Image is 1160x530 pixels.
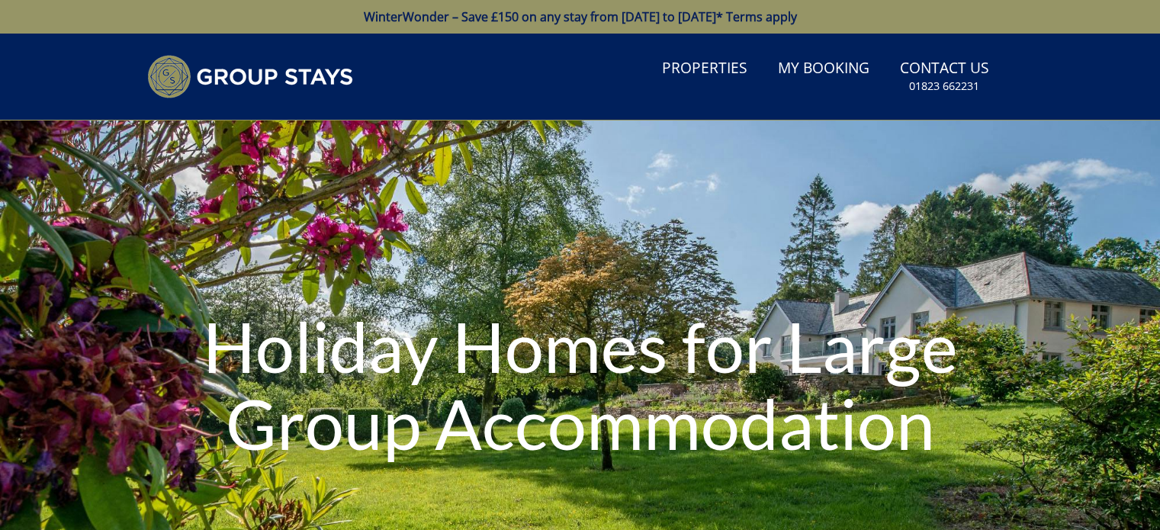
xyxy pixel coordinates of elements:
[147,55,353,98] img: Group Stays
[174,278,986,492] h1: Holiday Homes for Large Group Accommodation
[894,52,995,101] a: Contact Us01823 662231
[772,52,876,86] a: My Booking
[656,52,754,86] a: Properties
[909,79,979,94] small: 01823 662231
